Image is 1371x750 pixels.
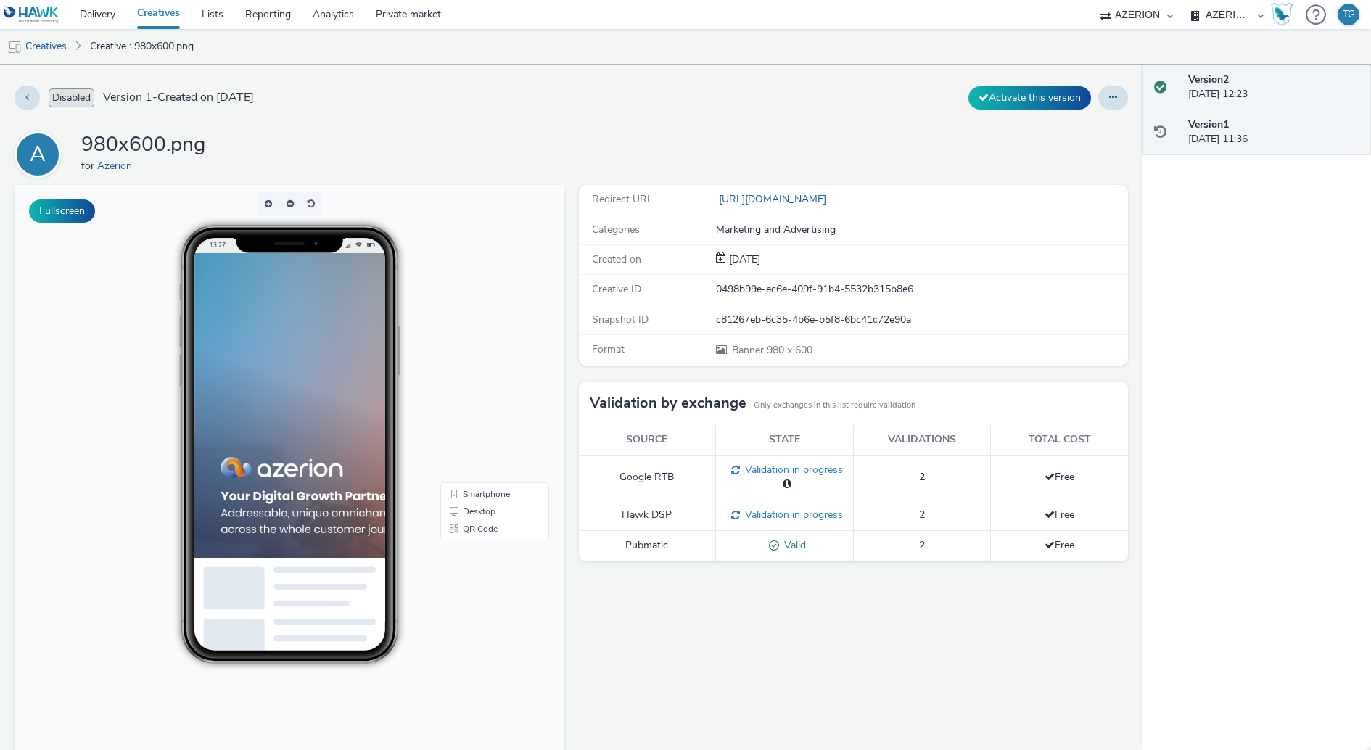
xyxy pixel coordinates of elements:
[779,538,806,552] span: Valid
[726,252,760,266] span: [DATE]
[448,339,483,348] span: QR Code
[103,89,254,106] span: Version 1 - Created on [DATE]
[81,159,97,173] span: for
[448,322,481,331] span: Desktop
[716,192,832,206] a: [URL][DOMAIN_NAME]
[579,530,716,561] td: Pubmatic
[429,318,532,335] li: Desktop
[579,455,716,500] td: Google RTB
[1271,3,1293,26] img: Hawk Academy
[1045,538,1074,552] span: Free
[592,223,640,236] span: Categories
[1045,470,1074,484] span: Free
[1188,73,1229,86] strong: Version 2
[740,463,843,477] span: Validation in progress
[1188,73,1359,102] div: [DATE] 12:23
[1188,118,1359,147] div: [DATE] 11:36
[919,538,925,552] span: 2
[7,40,22,54] img: mobile
[592,342,625,356] span: Format
[195,56,211,64] span: 13:27
[853,425,990,455] th: Validations
[448,305,495,313] span: Smartphone
[579,500,716,530] td: Hawk DSP
[732,343,767,357] span: Banner
[1343,4,1355,25] div: TG
[592,282,641,296] span: Creative ID
[592,252,641,266] span: Created on
[97,159,138,173] a: Azerion
[919,470,925,484] span: 2
[730,343,812,357] span: 980 x 600
[592,313,649,326] span: Snapshot ID
[590,392,746,414] h3: Validation by exchange
[429,335,532,353] li: QR Code
[592,192,653,206] span: Redirect URL
[991,425,1128,455] th: Total cost
[4,6,59,24] img: undefined Logo
[968,86,1091,110] button: Activate this version
[30,134,46,175] div: A
[740,508,843,522] span: Validation in progress
[716,282,1127,297] div: 0498b99e-ec6e-409f-91b4-5532b315b8e6
[1271,3,1298,26] a: Hawk Academy
[180,68,678,373] img: Advertisement preview
[1045,508,1074,522] span: Free
[716,425,853,455] th: State
[726,252,760,267] div: Creation 01 October 2025, 11:36
[716,313,1127,327] div: c81267eb-6c35-4b6e-b5f8-6bc41c72e90a
[579,425,716,455] th: Source
[15,147,67,161] a: A
[81,131,205,159] h1: 980x600.png
[83,29,201,64] a: Creative : 980x600.png
[49,88,94,107] span: Disabled
[754,400,915,411] small: Only exchanges in this list require validation
[716,223,1127,237] div: Marketing and Advertising
[919,508,925,522] span: 2
[1188,118,1229,131] strong: Version 1
[429,300,532,318] li: Smartphone
[29,199,95,223] button: Fullscreen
